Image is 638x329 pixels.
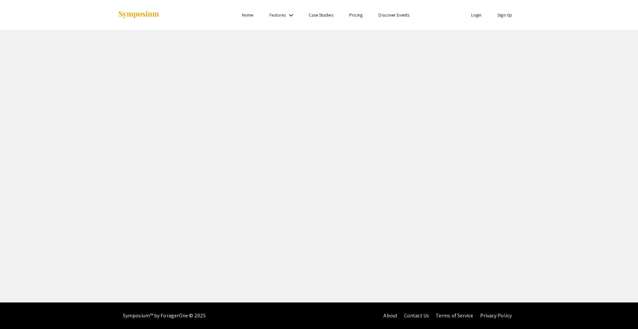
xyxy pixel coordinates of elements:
[118,10,159,19] img: Symposium by ForagerOne
[383,312,397,319] a: About
[269,12,286,18] a: Features
[123,302,206,329] div: Symposium™ by ForagerOne © 2025
[471,12,482,18] a: Login
[480,312,512,319] a: Privacy Policy
[349,12,363,18] a: Pricing
[287,11,295,19] mat-icon: Expand Features list
[378,12,409,18] a: Discover Events
[497,12,512,18] a: Sign Up
[404,312,429,319] a: Contact Us
[242,12,253,18] a: Home
[309,12,333,18] a: Case Studies
[436,312,474,319] a: Terms of Service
